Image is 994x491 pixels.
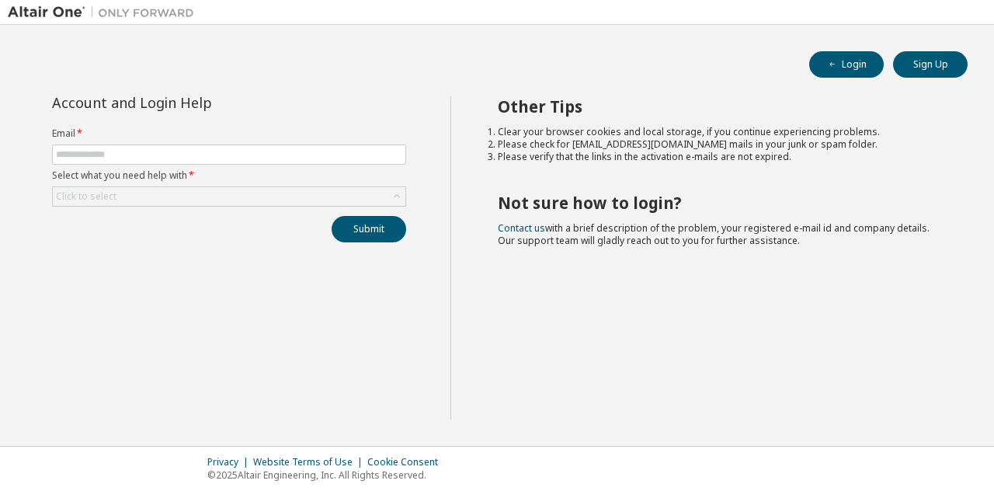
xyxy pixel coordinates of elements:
li: Please verify that the links in the activation e-mails are not expired. [498,151,940,163]
div: Account and Login Help [52,96,335,109]
li: Please check for [EMAIL_ADDRESS][DOMAIN_NAME] mails in your junk or spam folder. [498,138,940,151]
h2: Other Tips [498,96,940,117]
span: with a brief description of the problem, your registered e-mail id and company details. Our suppo... [498,221,930,247]
p: © 2025 Altair Engineering, Inc. All Rights Reserved. [207,468,447,482]
label: Select what you need help with [52,169,406,182]
a: Contact us [498,221,545,235]
button: Sign Up [893,51,968,78]
div: Privacy [207,456,253,468]
label: Email [52,127,406,140]
div: Click to select [53,187,405,206]
button: Login [809,51,884,78]
li: Clear your browser cookies and local storage, if you continue experiencing problems. [498,126,940,138]
div: Cookie Consent [367,456,447,468]
div: Click to select [56,190,116,203]
button: Submit [332,216,406,242]
img: Altair One [8,5,202,20]
h2: Not sure how to login? [498,193,940,213]
div: Website Terms of Use [253,456,367,468]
